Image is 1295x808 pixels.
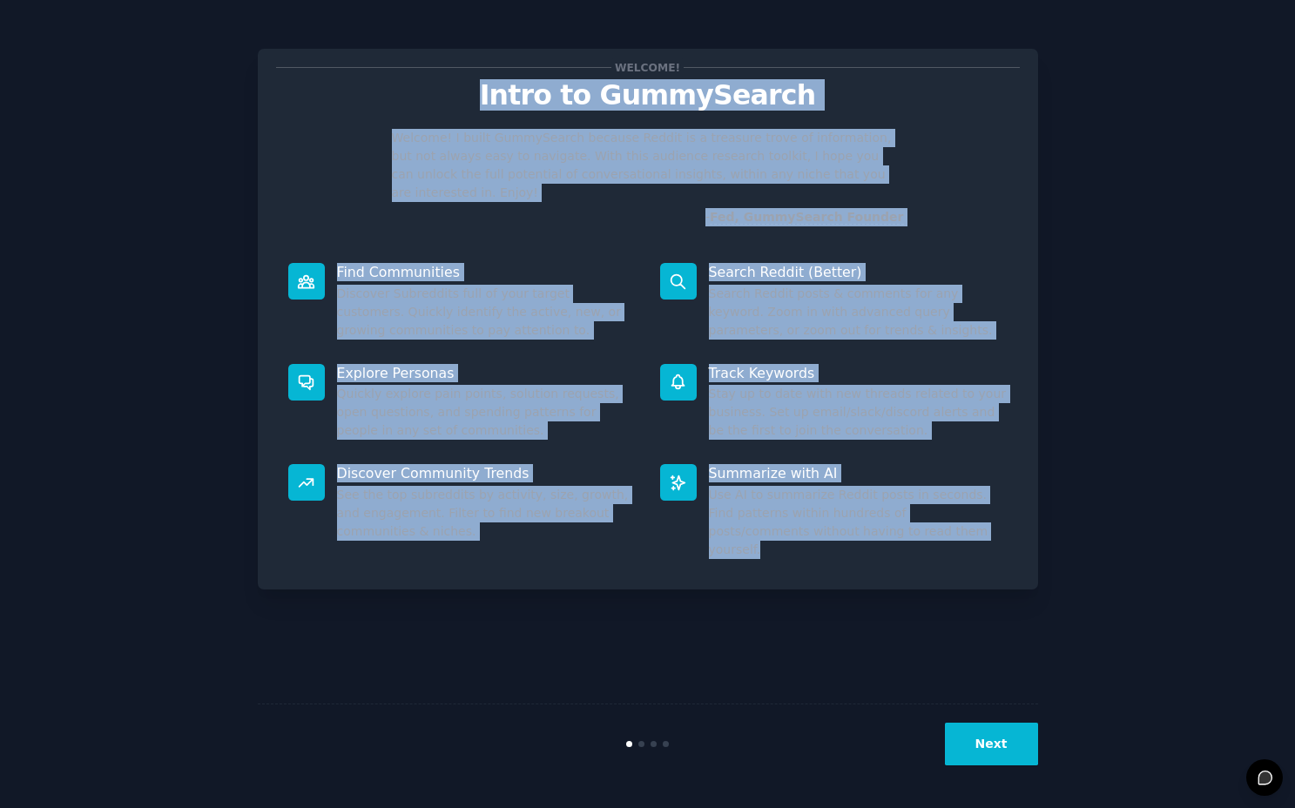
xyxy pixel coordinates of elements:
[337,263,636,281] p: Find Communities
[392,129,904,202] p: Welcome! I built GummySearch because Reddit is a treasure trove of information, but not always ea...
[709,285,1008,340] dd: Search Reddit posts & comments for any keyword. Zoom in with advanced query parameters, or zoom o...
[709,385,1008,440] dd: Stay up to date with new threads related to your business. Set up email/slack/discord alerts and ...
[337,486,636,541] dd: See the top subreddits by activity, size, growth, and engagement. Filter to find new breakout com...
[705,208,904,226] div: -
[710,210,904,225] a: Fed, GummySearch Founder
[709,364,1008,382] p: Track Keywords
[611,58,683,77] span: Welcome!
[337,385,636,440] dd: Quickly explore pain points, solution requests, open questions, and spending patterns for people ...
[709,486,1008,559] dd: Use AI to summarize Reddit posts in seconds. Find patterns within hundreds of posts/comments with...
[337,364,636,382] p: Explore Personas
[709,263,1008,281] p: Search Reddit (Better)
[945,723,1038,765] button: Next
[337,285,636,340] dd: Discover Subreddits full of your target customers. Quickly identify the active, new, or growing c...
[709,464,1008,482] p: Summarize with AI
[337,464,636,482] p: Discover Community Trends
[276,80,1020,111] p: Intro to GummySearch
